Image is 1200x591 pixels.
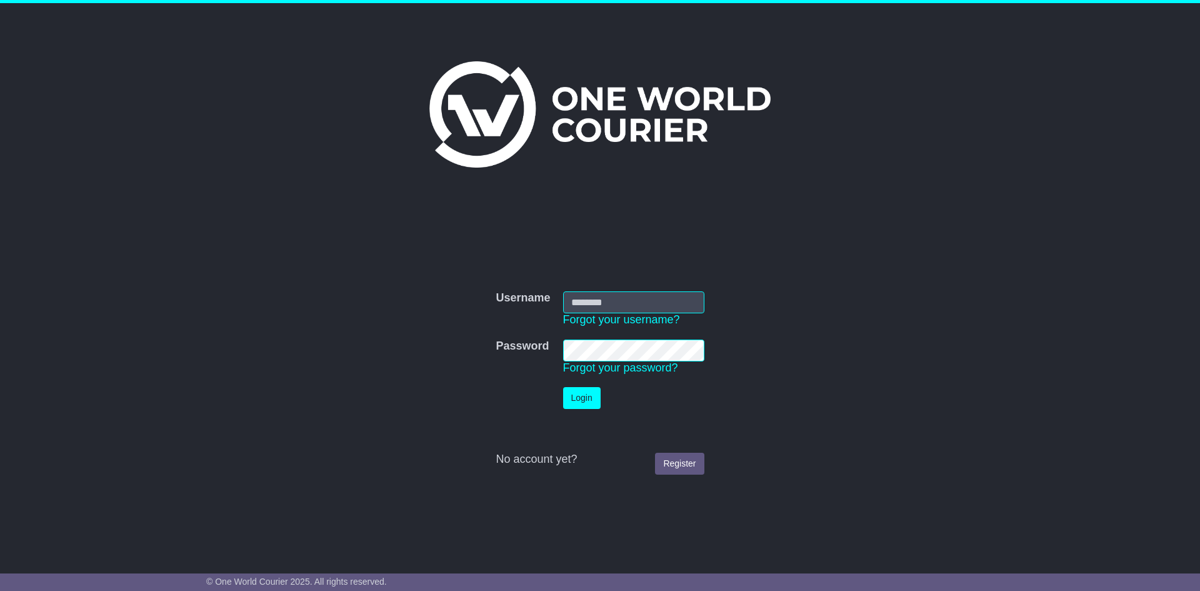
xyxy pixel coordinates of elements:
a: Forgot your password? [563,361,678,374]
div: No account yet? [496,453,704,467]
span: © One World Courier 2025. All rights reserved. [206,577,387,587]
img: One World [429,61,771,168]
button: Login [563,387,601,409]
label: Username [496,291,550,305]
label: Password [496,340,549,353]
a: Forgot your username? [563,313,680,326]
a: Register [655,453,704,475]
